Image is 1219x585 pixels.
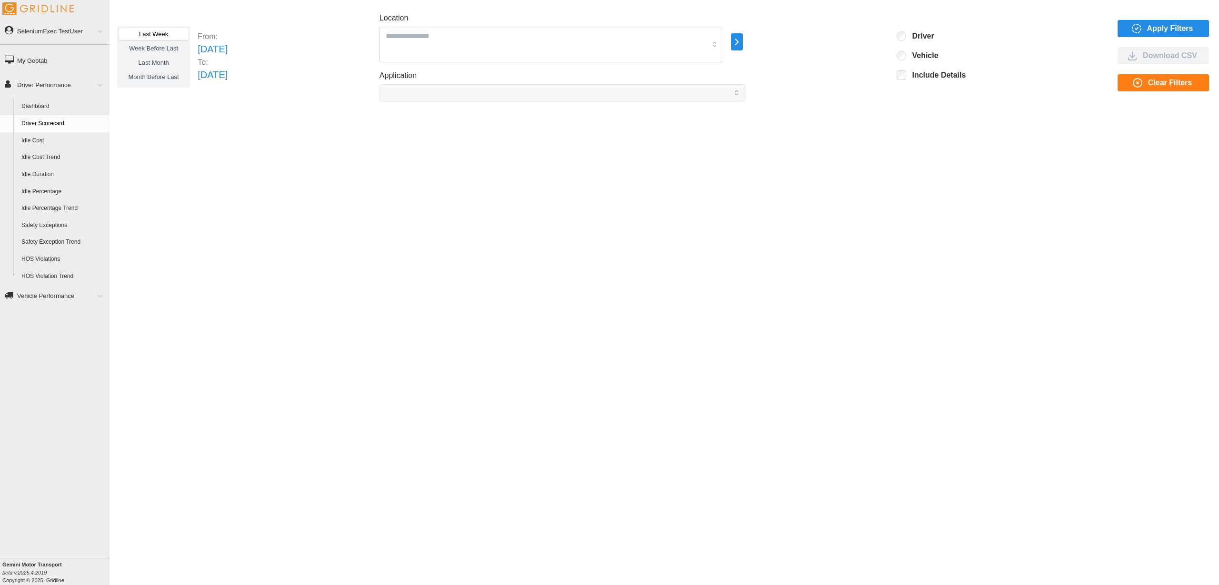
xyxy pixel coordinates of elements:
button: Apply Filters [1118,20,1209,37]
span: Week Before Last [129,45,178,52]
label: Application [380,70,417,82]
i: beta v.2025.4.2019 [2,570,47,575]
a: Safety Exceptions [17,217,110,234]
a: HOS Violation Trend [17,268,110,285]
button: Clear Filters [1118,74,1209,91]
button: Download CSV [1118,47,1209,64]
a: Idle Cost Trend [17,149,110,166]
a: Driver Scorecard [17,115,110,132]
a: Safety Exception Trend [17,234,110,251]
img: Gridline [2,2,74,15]
a: Idle Percentage Trend [17,200,110,217]
label: Vehicle [906,51,938,60]
b: Gemini Motor Transport [2,562,62,567]
span: Last Month [138,59,169,66]
span: Apply Filters [1147,20,1193,37]
a: Idle Cost [17,132,110,149]
a: Idle Percentage [17,183,110,200]
span: Last Week [139,30,168,38]
label: Driver [906,31,934,41]
span: Download CSV [1143,48,1197,64]
span: Clear Filters [1148,75,1192,91]
p: [DATE] [198,68,228,82]
label: Location [380,12,409,24]
span: Month Before Last [129,73,179,80]
label: Include Details [906,70,966,80]
p: [DATE] [198,42,228,57]
div: Copyright © 2025, Gridline [2,561,110,584]
p: From: [198,31,228,42]
a: Idle Duration [17,166,110,183]
a: Dashboard [17,98,110,115]
a: HOS Violations [17,251,110,268]
p: To: [198,57,228,68]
